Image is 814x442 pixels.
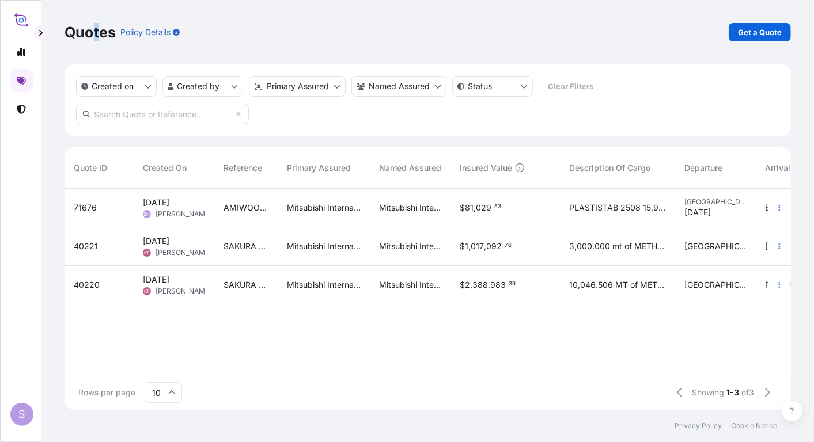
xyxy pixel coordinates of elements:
[452,76,533,97] button: certificateStatus Filter options
[569,241,666,252] span: 3,000.000 mt of METHANOL in BULK
[177,81,220,92] p: Created by
[727,387,740,398] span: 1-3
[224,279,268,291] span: SAKURA ADVANCE 3-26
[488,281,490,289] span: ,
[156,287,211,296] span: [PERSON_NAME]
[224,202,268,214] span: AMIWOO-2025-04
[224,241,268,252] span: SAKURA ADVANCE 3-26 NH
[156,248,211,257] span: [PERSON_NAME]
[76,76,157,97] button: createdOn Filter options
[92,81,134,92] p: Created on
[78,387,135,398] span: Rows per page
[468,81,492,92] p: Status
[144,247,150,258] span: KF
[484,242,486,250] span: ,
[143,197,169,208] span: [DATE]
[506,282,508,286] span: .
[144,285,150,297] span: KF
[569,162,650,174] span: Description Of Cargo
[539,77,603,96] button: Clear Filters
[505,243,512,247] span: 76
[742,387,755,398] span: of 3
[490,281,506,289] span: 983
[765,202,788,214] span: Busan
[460,204,465,212] span: $
[287,162,351,174] span: Primary Assured
[692,387,725,398] span: Showing
[569,279,666,291] span: 10,046.506 MT of METHANOL in BULK
[224,162,262,174] span: Reference
[476,204,491,212] span: 029
[74,202,97,214] span: 71676
[492,205,494,209] span: .
[460,162,512,174] span: Insured Value
[287,279,361,291] span: Mitsubishi International Corporation
[249,76,346,97] button: distributor Filter options
[684,207,711,218] span: [DATE]
[729,23,791,41] a: Get a Quote
[143,235,169,247] span: [DATE]
[351,76,446,97] button: cargoOwner Filter options
[548,81,594,92] p: Clear Filters
[162,76,243,97] button: createdBy Filter options
[287,202,361,214] span: Mitsubishi International Corporation
[379,202,441,214] span: Mitsubishi International Corporation
[379,162,441,174] span: Named Assured
[569,202,666,214] span: PLASTISTAB 2508 15,966.4 KG 80 Drums COUNTRY OF ORIGIN : UNITED STATES PRICE TERMS : CIF [GEOGRAP...
[465,242,468,250] span: 1
[76,104,249,124] input: Search Quote or Reference...
[267,81,329,92] p: Primary Assured
[465,204,474,212] span: 81
[460,281,465,289] span: $
[494,205,501,209] span: 53
[379,241,441,252] span: Mitsubishi International Corporation
[379,279,441,291] span: Mitsubishi International Corporation
[684,241,747,252] span: [GEOGRAPHIC_DATA]
[509,282,516,286] span: 39
[74,241,98,252] span: 40221
[472,281,488,289] span: 388
[465,281,470,289] span: 2
[144,208,150,220] span: SH
[675,421,722,430] a: Privacy Policy
[287,241,361,252] span: Mitsubishi International Corporation
[120,26,171,38] p: Policy Details
[474,204,476,212] span: ,
[684,162,722,174] span: Departure
[468,242,471,250] span: ,
[502,243,504,247] span: .
[684,279,747,291] span: [GEOGRAPHIC_DATA]
[471,242,484,250] span: 017
[143,274,169,285] span: [DATE]
[765,162,790,174] span: Arrival
[369,81,430,92] p: Named Assured
[18,409,25,420] span: S
[74,279,100,291] span: 40220
[738,26,782,38] p: Get a Quote
[143,162,187,174] span: Created On
[486,242,502,250] span: 092
[684,197,747,207] span: [GEOGRAPHIC_DATA]
[460,242,465,250] span: $
[74,162,107,174] span: Quote ID
[470,281,472,289] span: ,
[731,421,777,430] a: Cookie Notice
[65,23,116,41] p: Quotes
[156,209,211,219] span: [PERSON_NAME]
